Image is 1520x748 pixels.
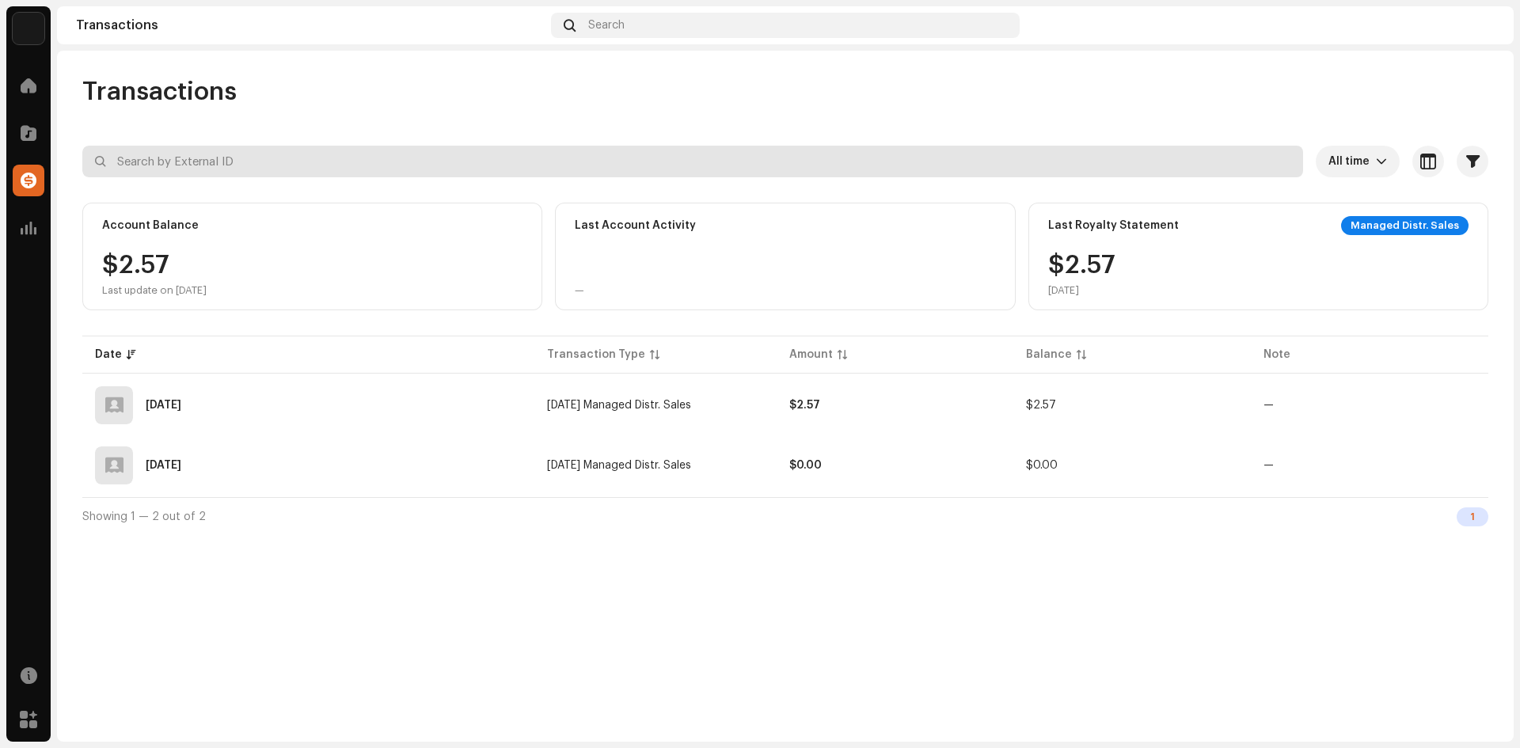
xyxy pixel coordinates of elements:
[588,19,625,32] span: Search
[1457,507,1488,526] div: 1
[76,19,545,32] div: Transactions
[789,460,822,471] strong: $0.00
[102,219,199,232] div: Account Balance
[1376,146,1387,177] div: dropdown trigger
[789,400,820,411] strong: $2.57
[1048,219,1179,232] div: Last Royalty Statement
[82,76,237,108] span: Transactions
[547,400,691,411] span: Jun 2025 Managed Distr. Sales
[102,284,207,297] div: Last update on [DATE]
[1328,146,1376,177] span: All time
[1263,400,1274,411] re-a-table-badge: —
[575,219,696,232] div: Last Account Activity
[1026,400,1056,411] span: $2.57
[1026,460,1058,471] span: $0.00
[95,347,122,363] div: Date
[82,511,206,522] span: Showing 1 — 2 out of 2
[1341,216,1469,235] div: Managed Distr. Sales
[13,13,44,44] img: a6437e74-8c8e-4f74-a1ce-131745af0155
[1469,13,1495,38] img: 1b03dfd2-b48d-490c-8382-ec36dbac16be
[1026,347,1072,363] div: Balance
[547,460,691,471] span: Mar 2025 Managed Distr. Sales
[146,400,181,411] div: Jul 11, 2025
[1048,284,1115,297] div: [DATE]
[575,284,584,297] div: —
[146,460,181,471] div: Apr 1, 2025
[547,347,645,363] div: Transaction Type
[1263,460,1274,471] re-a-table-badge: —
[789,347,833,363] div: Amount
[82,146,1303,177] input: Search by External ID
